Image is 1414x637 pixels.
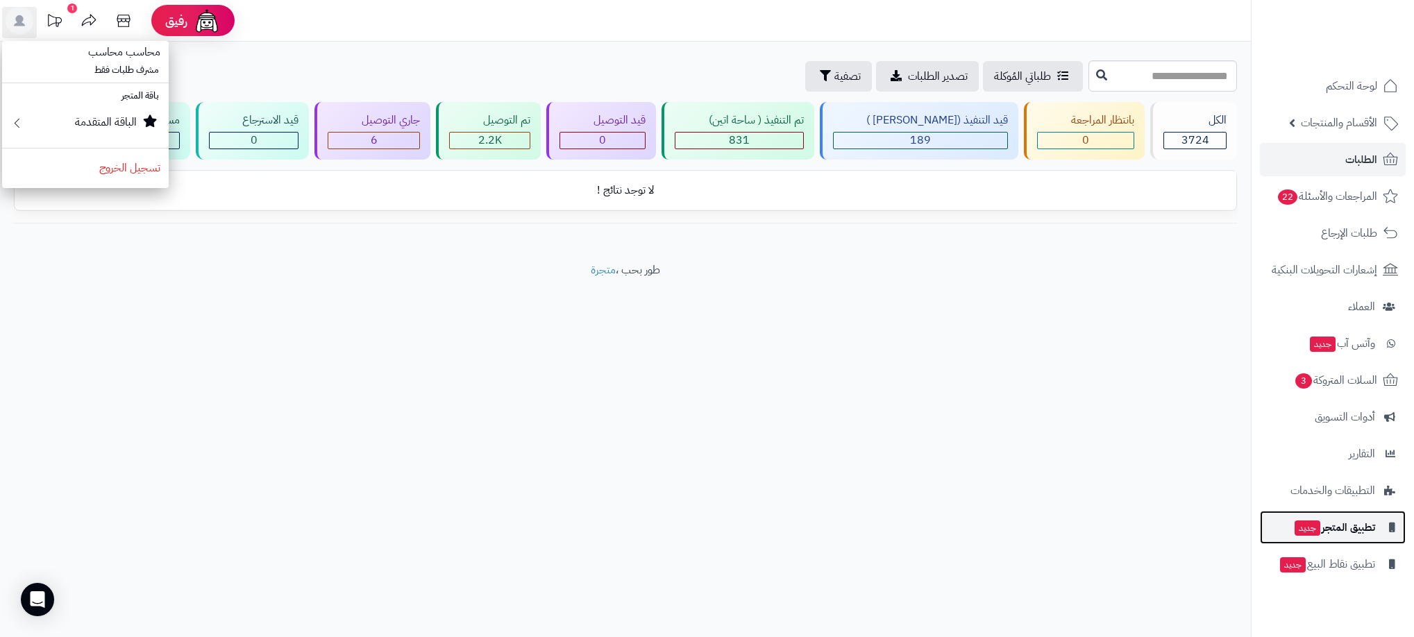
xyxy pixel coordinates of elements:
div: تم التوصيل [449,112,530,128]
div: 831 [675,133,803,148]
div: الكل [1163,112,1227,128]
span: 3 [1295,373,1312,389]
span: التطبيقات والخدمات [1290,481,1375,500]
span: 0 [599,132,606,148]
a: تصدير الطلبات [876,61,979,92]
small: الباقة المتقدمة [75,114,137,130]
span: المراجعات والأسئلة [1277,187,1377,206]
span: جديد [1280,557,1306,572]
span: التقارير [1349,444,1375,464]
li: باقة المتجر [2,86,169,106]
span: الطلبات [1345,150,1377,169]
span: تطبيق نقاط البيع [1279,554,1375,574]
span: لوحة التحكم [1326,76,1377,96]
div: قيد التوصيل [559,112,646,128]
a: قيد الاسترجاع 0 [193,102,312,160]
a: لوحة التحكم [1260,69,1406,103]
li: مشرف طلبات فقط [2,60,169,80]
a: الكل3724 [1147,102,1240,160]
a: وآتس آبجديد [1260,327,1406,360]
a: طلبات الإرجاع [1260,216,1406,250]
img: logo-2.png [1320,10,1401,40]
span: تصفية [834,68,861,85]
img: ai-face.png [193,7,221,35]
span: السلات المتروكة [1294,371,1377,390]
div: 0 [1038,133,1134,148]
span: 0 [251,132,258,148]
div: 1 [67,3,77,13]
span: الأقسام والمنتجات [1301,113,1377,133]
a: جاري التوصيل 6 [312,102,433,160]
span: 189 [910,132,931,148]
a: تسجيل الخروج [2,151,169,185]
a: الباقة المتقدمة [2,106,169,145]
a: تم التنفيذ ( ساحة اتين) 831 [659,102,817,160]
a: طلباتي المُوكلة [983,61,1083,92]
span: طلباتي المُوكلة [994,68,1051,85]
span: 22 [1277,189,1298,205]
button: تصفية [805,61,872,92]
div: 6 [328,133,419,148]
a: قيد التوصيل 0 [544,102,659,160]
span: 831 [729,132,750,148]
div: بانتظار المراجعة [1037,112,1134,128]
a: التقارير [1260,437,1406,470]
span: رفيق [165,12,187,29]
span: 3724 [1181,132,1209,148]
div: 0 [560,133,645,148]
a: أدوات التسويق [1260,400,1406,434]
a: المراجعات والأسئلة22 [1260,180,1406,213]
a: تطبيق المتجرجديد [1260,511,1406,544]
span: وآتس آب [1308,334,1375,353]
div: قيد التنفيذ ([PERSON_NAME] ) [833,112,1009,128]
span: تطبيق المتجر [1293,518,1375,537]
a: تحديثات المنصة [37,7,71,38]
a: الطلبات [1260,143,1406,176]
a: تطبيق نقاط البيعجديد [1260,547,1406,581]
div: قيد الاسترجاع [209,112,299,128]
span: محاسب محاسب [80,35,169,69]
div: Open Intercom Messenger [21,583,54,616]
div: تم التنفيذ ( ساحة اتين) [675,112,804,128]
a: العملاء [1260,290,1406,323]
a: بانتظار المراجعة 0 [1021,102,1147,160]
div: جاري التوصيل [328,112,420,128]
a: السلات المتروكة3 [1260,364,1406,397]
div: 2230 [450,133,530,148]
span: العملاء [1348,297,1375,316]
span: 6 [371,132,378,148]
div: 189 [834,133,1008,148]
span: جديد [1295,520,1320,536]
span: طلبات الإرجاع [1321,223,1377,243]
span: إشعارات التحويلات البنكية [1272,260,1377,280]
span: 0 [1082,132,1089,148]
a: متجرة [591,262,616,278]
a: قيد التنفيذ ([PERSON_NAME] ) 189 [817,102,1022,160]
div: 0 [210,133,298,148]
a: تم التوصيل 2.2K [433,102,544,160]
span: أدوات التسويق [1315,407,1375,427]
span: تصدير الطلبات [908,68,968,85]
a: إشعارات التحويلات البنكية [1260,253,1406,287]
a: التطبيقات والخدمات [1260,474,1406,507]
span: 2.2K [478,132,502,148]
td: لا توجد نتائج ! [15,171,1236,210]
span: جديد [1310,337,1336,352]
